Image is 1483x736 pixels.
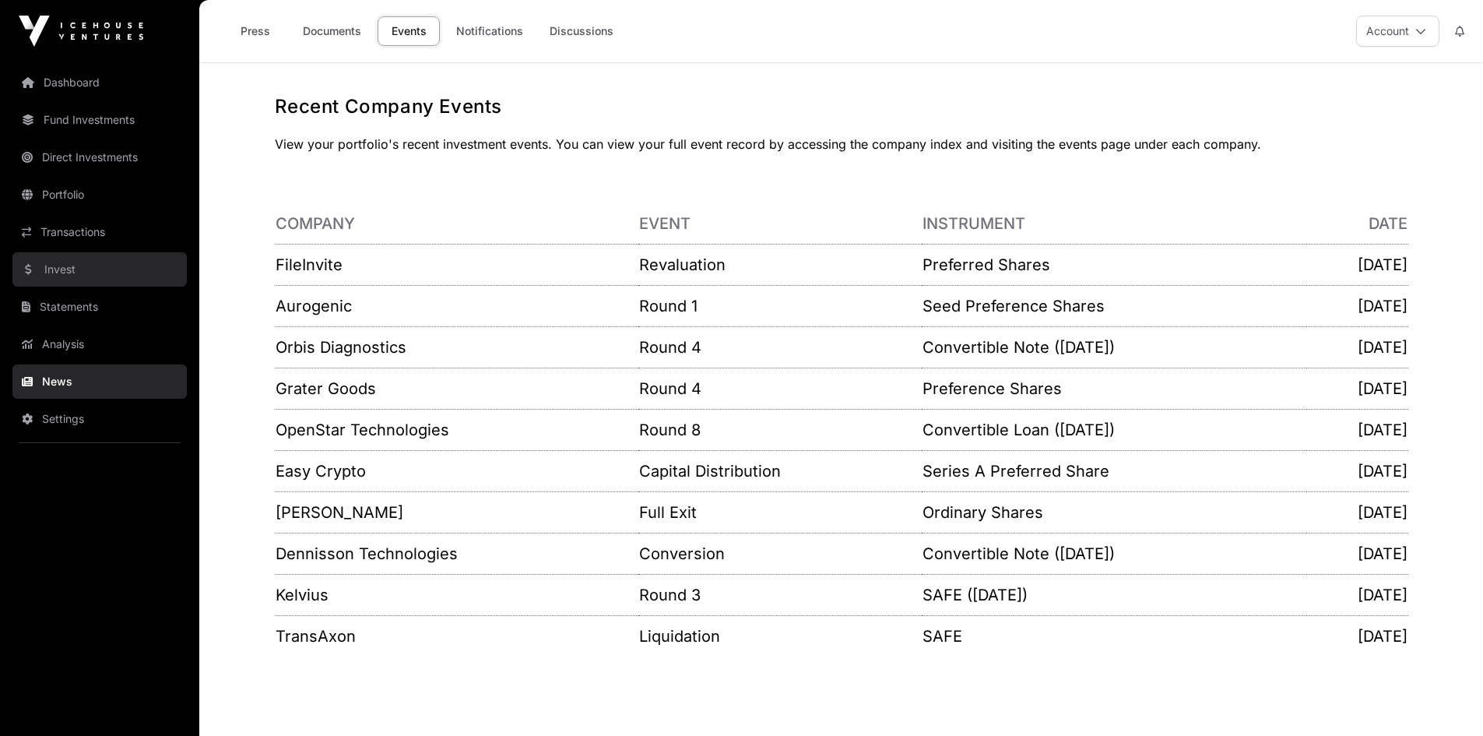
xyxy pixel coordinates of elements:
h1: Recent Company Events [275,94,1408,119]
a: Statements [12,290,187,324]
p: [DATE] [1307,336,1407,358]
p: Round 1 [639,295,921,317]
th: Date [1306,203,1408,245]
a: Direct Investments [12,140,187,174]
a: Orbis Diagnostics [276,338,406,357]
a: Events [378,16,440,46]
a: Discussions [539,16,624,46]
button: Account [1356,16,1439,47]
a: News [12,364,187,399]
p: [DATE] [1307,584,1407,606]
p: [DATE] [1307,419,1407,441]
a: Documents [293,16,371,46]
th: Company [275,203,639,245]
p: View your portfolio's recent investment events. You can view your full event record by accessing ... [275,135,1408,153]
a: Fund Investments [12,103,187,137]
p: Full Exit [639,502,921,523]
p: SAFE ([DATE]) [922,584,1305,606]
a: Dashboard [12,65,187,100]
p: Capital Distribution [639,460,921,482]
p: [DATE] [1307,254,1407,276]
a: OpenStar Technologies [276,421,449,439]
a: Press [224,16,286,46]
a: Transactions [12,215,187,249]
p: [DATE] [1307,625,1407,647]
p: SAFE [922,625,1305,647]
p: Round 3 [639,584,921,606]
a: Grater Goods [276,379,376,398]
a: Portfolio [12,178,187,212]
p: Series A Preferred Share [922,460,1305,482]
a: Aurogenic [276,297,352,315]
p: Seed Preference Shares [922,295,1305,317]
a: Kelvius [276,586,329,604]
a: TransAxon [276,627,356,646]
p: Preferred Shares [922,254,1305,276]
p: [DATE] [1307,295,1407,317]
th: Event [638,203,922,245]
p: Convertible Note ([DATE]) [922,543,1305,565]
iframe: Chat Widget [1405,661,1483,736]
p: Round 4 [639,336,921,358]
a: FileInvite [276,255,343,274]
p: Conversion [639,543,921,565]
a: Dennisson Technologies [276,544,458,563]
img: Icehouse Ventures Logo [19,16,143,47]
a: Settings [12,402,187,436]
a: Analysis [12,327,187,361]
p: Revaluation [639,254,921,276]
p: Round 8 [639,419,921,441]
p: Ordinary Shares [922,502,1305,523]
p: [DATE] [1307,502,1407,523]
p: [DATE] [1307,543,1407,565]
a: [PERSON_NAME] [276,503,403,522]
th: Instrument [922,203,1306,245]
p: Liquidation [639,625,921,647]
a: Invest [12,252,187,287]
p: Convertible Loan ([DATE]) [922,419,1305,441]
p: Convertible Note ([DATE]) [922,336,1305,358]
a: Easy Crypto [276,462,366,481]
p: [DATE] [1307,378,1407,400]
p: Round 4 [639,378,921,400]
p: [DATE] [1307,460,1407,482]
a: Notifications [446,16,533,46]
p: Preference Shares [922,378,1305,400]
